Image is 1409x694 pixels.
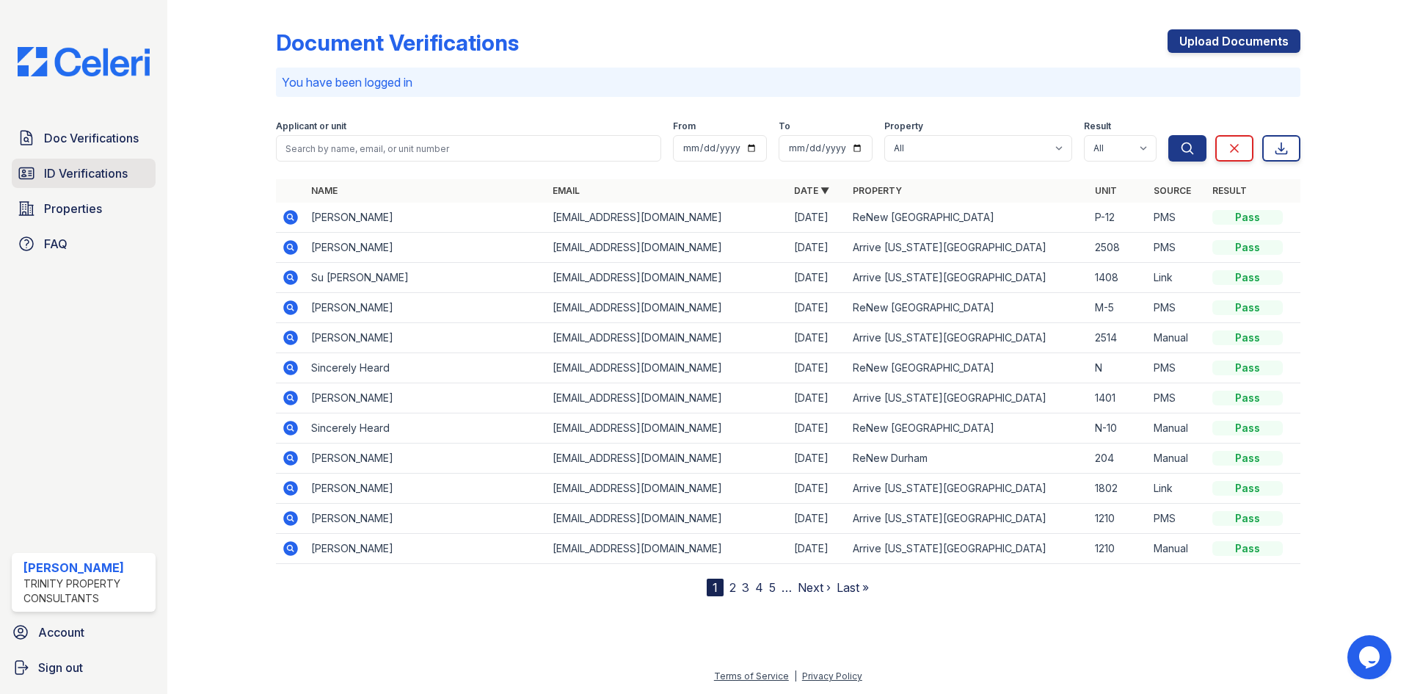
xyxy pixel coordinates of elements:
td: 1210 [1089,504,1148,534]
div: Document Verifications [276,29,519,56]
label: To [779,120,790,132]
div: Pass [1212,421,1283,435]
td: [DATE] [788,203,847,233]
a: Upload Documents [1168,29,1300,53]
a: 5 [769,580,776,595]
div: Pass [1212,330,1283,345]
td: [EMAIL_ADDRESS][DOMAIN_NAME] [547,293,788,323]
a: Account [6,618,161,647]
input: Search by name, email, or unit number [276,135,661,162]
td: [EMAIL_ADDRESS][DOMAIN_NAME] [547,413,788,444]
a: 4 [755,580,763,595]
td: ReNew Durham [847,444,1088,474]
img: CE_Logo_Blue-a8612792a0a2168367f1c8372b55b34899dd931a85d93a1a3d3e32e68fde9ad4.png [6,47,161,76]
a: FAQ [12,229,156,259]
td: Su [PERSON_NAME] [305,263,547,293]
a: Doc Verifications [12,123,156,153]
td: [DATE] [788,534,847,564]
div: Trinity Property Consultants [23,576,150,606]
td: Arrive [US_STATE][GEOGRAPHIC_DATA] [847,534,1088,564]
td: Arrive [US_STATE][GEOGRAPHIC_DATA] [847,474,1088,504]
div: [PERSON_NAME] [23,559,150,576]
td: [DATE] [788,413,847,444]
td: Sincerely Heard [305,353,547,383]
td: PMS [1148,293,1206,323]
label: Applicant or unit [276,120,346,132]
td: N [1089,353,1148,383]
td: 1408 [1089,263,1148,293]
td: [DATE] [788,353,847,383]
td: N-10 [1089,413,1148,444]
td: [PERSON_NAME] [305,323,547,353]
div: Pass [1212,511,1283,526]
td: Arrive [US_STATE][GEOGRAPHIC_DATA] [847,323,1088,353]
span: Doc Verifications [44,129,139,147]
td: [PERSON_NAME] [305,504,547,534]
div: Pass [1212,541,1283,556]
iframe: chat widget [1347,635,1394,679]
td: Arrive [US_STATE][GEOGRAPHIC_DATA] [847,263,1088,293]
span: Properties [44,200,102,217]
a: ID Verifications [12,159,156,188]
td: Manual [1148,444,1206,474]
label: Result [1084,120,1111,132]
div: Pass [1212,300,1283,315]
td: 204 [1089,444,1148,474]
td: P-12 [1089,203,1148,233]
span: FAQ [44,235,68,253]
td: [PERSON_NAME] [305,474,547,504]
td: ReNew [GEOGRAPHIC_DATA] [847,203,1088,233]
td: Arrive [US_STATE][GEOGRAPHIC_DATA] [847,233,1088,263]
td: [EMAIL_ADDRESS][DOMAIN_NAME] [547,474,788,504]
td: 1401 [1089,383,1148,413]
td: [EMAIL_ADDRESS][DOMAIN_NAME] [547,504,788,534]
td: [DATE] [788,504,847,534]
td: Link [1148,474,1206,504]
td: [EMAIL_ADDRESS][DOMAIN_NAME] [547,323,788,353]
td: M-5 [1089,293,1148,323]
td: [DATE] [788,293,847,323]
td: [PERSON_NAME] [305,203,547,233]
a: Terms of Service [714,670,789,682]
td: [PERSON_NAME] [305,444,547,474]
span: ID Verifications [44,165,128,182]
div: Pass [1212,481,1283,496]
a: Source [1154,185,1191,196]
td: 1802 [1089,474,1148,504]
a: Privacy Policy [802,670,862,682]
td: PMS [1148,233,1206,263]
span: Account [38,623,84,641]
div: Pass [1212,270,1283,285]
td: Link [1148,263,1206,293]
div: | [794,670,797,682]
td: [EMAIL_ADDRESS][DOMAIN_NAME] [547,534,788,564]
td: [DATE] [788,474,847,504]
div: Pass [1212,361,1283,375]
td: [EMAIL_ADDRESS][DOMAIN_NAME] [547,353,788,383]
td: PMS [1148,203,1206,233]
span: Sign out [38,659,83,676]
td: ReNew [GEOGRAPHIC_DATA] [847,293,1088,323]
td: Arrive [US_STATE][GEOGRAPHIC_DATA] [847,383,1088,413]
a: Property [853,185,902,196]
label: Property [884,120,923,132]
a: Date ▼ [794,185,829,196]
td: [DATE] [788,323,847,353]
a: Next › [798,580,831,595]
div: Pass [1212,391,1283,405]
a: Properties [12,194,156,223]
td: [DATE] [788,383,847,413]
td: [DATE] [788,444,847,474]
td: [PERSON_NAME] [305,534,547,564]
td: [EMAIL_ADDRESS][DOMAIN_NAME] [547,263,788,293]
td: [EMAIL_ADDRESS][DOMAIN_NAME] [547,203,788,233]
td: Manual [1148,323,1206,353]
td: [PERSON_NAME] [305,233,547,263]
a: 2 [729,580,736,595]
a: 3 [742,580,749,595]
label: From [673,120,696,132]
p: You have been logged in [282,73,1295,91]
td: [EMAIL_ADDRESS][DOMAIN_NAME] [547,383,788,413]
td: 2508 [1089,233,1148,263]
a: Sign out [6,653,161,682]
